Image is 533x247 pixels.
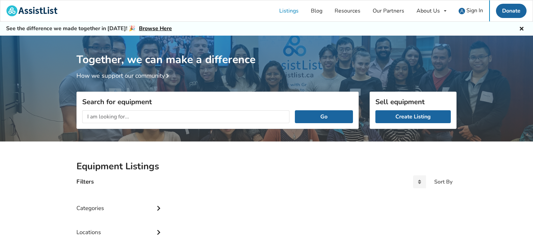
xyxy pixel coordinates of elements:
[76,160,457,172] h2: Equipment Listings
[82,110,289,123] input: I am looking for...
[273,0,305,21] a: Listings
[466,7,483,14] span: Sign In
[76,36,457,66] h1: Together, we can make a difference
[76,215,163,239] div: Locations
[76,191,163,215] div: Categories
[452,0,489,21] a: user icon Sign In
[459,8,465,14] img: user icon
[496,4,527,18] a: Donate
[6,5,57,16] img: assistlist-logo
[6,25,172,32] h5: See the difference we made together in [DATE]! 🎉
[305,0,328,21] a: Blog
[416,8,440,14] div: About Us
[434,179,452,185] div: Sort By
[375,97,451,106] h3: Sell equipment
[375,110,451,123] a: Create Listing
[295,110,353,123] button: Go
[76,178,94,186] h4: Filters
[328,0,367,21] a: Resources
[82,97,353,106] h3: Search for equipment
[76,72,172,80] a: How we support our community
[367,0,410,21] a: Our Partners
[139,25,172,32] a: Browse Here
